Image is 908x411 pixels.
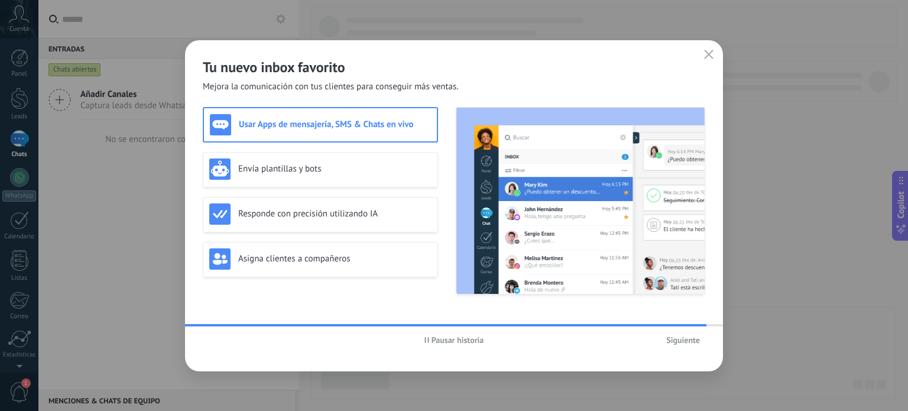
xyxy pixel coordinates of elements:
h3: Usar Apps de mensajería, SMS & Chats en vivo [239,119,431,130]
h2: Tu nuevo inbox favorito [203,58,705,76]
span: Siguiente [666,336,700,344]
button: Siguiente [661,331,705,349]
h3: Responde con precisión utilizando IA [238,208,432,219]
h3: Asigna clientes a compañeros [238,253,432,264]
button: Pausar historia [419,331,489,349]
span: Mejora la comunicación con tus clientes para conseguir más ventas. [203,81,459,93]
span: Pausar historia [432,336,484,344]
h3: Envía plantillas y bots [238,163,432,174]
